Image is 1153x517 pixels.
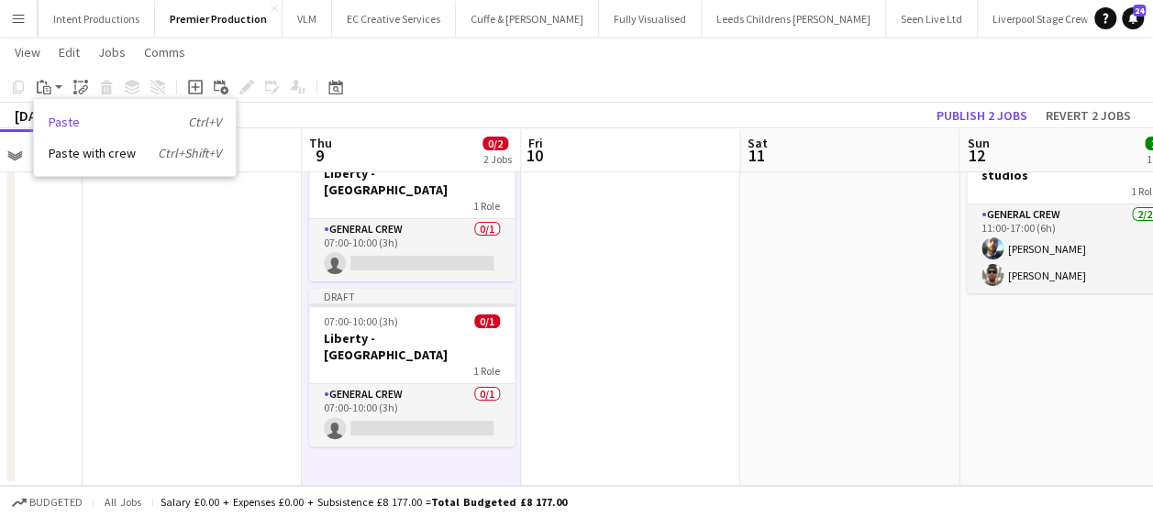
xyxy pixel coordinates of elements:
span: 12 [964,145,989,166]
div: 2 Jobs [483,152,512,166]
span: Edit [59,44,80,60]
button: EC Creative Services [332,1,456,37]
app-card-role: General Crew0/107:00-10:00 (3h) [309,384,515,446]
span: View [15,44,40,60]
span: Jobs [98,44,126,60]
a: Comms [137,40,193,64]
button: Leeds Childrens [PERSON_NAME] [702,1,886,37]
span: Total Budgeted £8 177.00 [431,495,567,509]
span: 0/2 [482,137,508,150]
div: Draft [309,289,515,303]
span: Fri [528,135,543,151]
span: 0/1 [474,314,500,328]
span: Budgeted [29,496,83,509]
button: Revert 2 jobs [1038,104,1138,127]
i: Ctrl+Shift+V [158,145,221,161]
span: Comms [144,44,185,60]
app-job-card: Draft07:00-10:00 (3h)0/1Liberty - [GEOGRAPHIC_DATA]1 RoleGeneral Crew0/107:00-10:00 (3h) [309,124,515,281]
span: 1 Role [473,199,500,213]
div: Salary £0.00 + Expenses £0.00 + Subsistence £8 177.00 = [161,495,567,509]
h3: Liberty - [GEOGRAPHIC_DATA] [309,330,515,363]
a: 24 [1122,7,1144,29]
h3: Liberty - [GEOGRAPHIC_DATA] [309,165,515,198]
app-card-role: General Crew0/107:00-10:00 (3h) [309,219,515,281]
a: Edit [51,40,87,64]
button: Liverpool Stage Crew [978,1,1104,37]
span: Sat [748,135,768,151]
button: Fully Visualised [599,1,702,37]
button: Premier Production [155,1,283,37]
button: Intent Productions [39,1,155,37]
i: Ctrl+V [188,114,221,130]
app-job-card: Draft07:00-10:00 (3h)0/1Liberty - [GEOGRAPHIC_DATA]1 RoleGeneral Crew0/107:00-10:00 (3h) [309,289,515,446]
button: Publish 2 jobs [929,104,1035,127]
a: Paste with crew [49,145,221,161]
a: View [7,40,48,64]
button: VLM [283,1,332,37]
button: Budgeted [9,492,85,512]
span: Thu [309,135,332,151]
span: 07:00-10:00 (3h) [324,314,398,328]
span: 9 [306,145,332,166]
div: [DATE] [15,106,57,125]
span: 11 [745,145,768,166]
button: Seen Live Ltd [886,1,978,37]
span: 10 [526,145,543,166]
span: Sun [967,135,989,151]
span: 24 [1133,5,1146,16]
span: All jobs [101,495,145,509]
button: Cuffe & [PERSON_NAME] [456,1,599,37]
a: Paste [49,114,221,130]
a: Jobs [91,40,133,64]
span: 1 Role [473,364,500,378]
